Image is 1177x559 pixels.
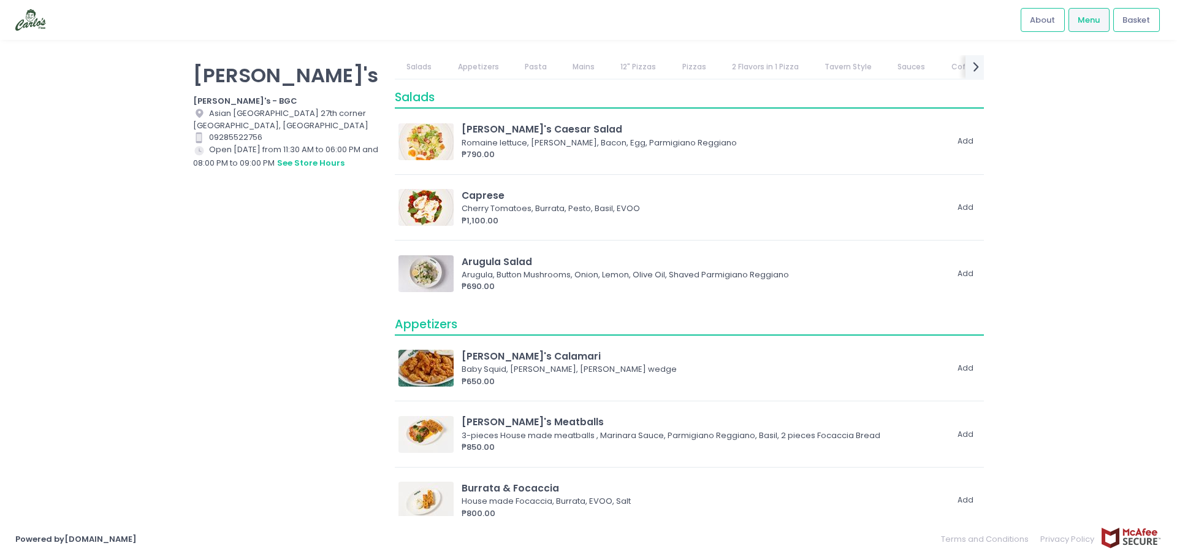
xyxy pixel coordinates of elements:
button: Add [951,490,980,511]
div: [PERSON_NAME]'s Calamari [462,349,947,363]
a: Appetizers [446,55,511,79]
div: Romaine lettuce, [PERSON_NAME], Bacon, Egg, Parmigiano Reggiano [462,137,943,149]
div: [PERSON_NAME]'s Meatballs [462,415,947,429]
div: ₱1,100.00 [462,215,947,227]
button: Add [951,198,980,218]
div: Arugula, Button Mushrooms, Onion, Lemon, Olive Oil, Shaved Parmigiano Reggiano [462,269,943,281]
img: Burrata & Focaccia [398,482,454,519]
div: Cherry Tomatoes, Burrata, Pesto, Basil, EVOO [462,202,943,215]
div: Asian [GEOGRAPHIC_DATA] 27th corner [GEOGRAPHIC_DATA], [GEOGRAPHIC_DATA] [193,107,379,132]
div: Burrata & Focaccia [462,481,947,495]
a: Salads [395,55,444,79]
div: ₱790.00 [462,148,947,161]
a: Mains [561,55,607,79]
a: Menu [1068,8,1110,31]
span: Menu [1078,14,1100,26]
div: House made Focaccia, Burrata, EVOO, Salt [462,495,943,507]
span: Salads [395,89,435,106]
a: Privacy Policy [1035,527,1101,551]
p: [PERSON_NAME]'s [193,63,379,87]
a: Pizzas [670,55,718,79]
a: Tavern Style [813,55,884,79]
button: Add [951,358,980,379]
div: Caprese [462,188,947,202]
img: Carlo's Meatballs [398,416,454,453]
span: Appetizers [395,316,457,333]
img: Caprese [398,189,454,226]
button: Add [951,263,980,283]
img: logo [15,9,46,31]
div: Baby Squid, [PERSON_NAME], [PERSON_NAME] wedge [462,363,943,376]
a: Coffee [939,55,990,79]
b: [PERSON_NAME]'s - BGC [193,95,297,107]
a: About [1021,8,1065,31]
span: About [1030,14,1055,26]
a: Pasta [512,55,558,79]
button: Add [951,424,980,444]
div: ₱690.00 [462,280,947,293]
img: mcafee-secure [1100,527,1162,549]
div: Open [DATE] from 11:30 AM to 06:00 PM and 08:00 PM to 09:00 PM [193,144,379,169]
div: [PERSON_NAME]'s Caesar Salad [462,122,947,136]
div: 09285522756 [193,131,379,144]
img: Carlo's Caesar Salad [398,123,454,160]
a: 12" Pizzas [609,55,668,79]
div: ₱800.00 [462,507,947,520]
a: 2 Flavors in 1 Pizza [720,55,810,79]
div: Arugula Salad [462,255,947,269]
div: ₱650.00 [462,376,947,388]
div: ₱850.00 [462,441,947,453]
img: Arugula Salad [398,255,454,292]
button: Add [951,131,980,152]
a: Powered by[DOMAIN_NAME] [15,533,137,545]
div: 3-pieces House made meatballs , Marinara Sauce, Parmigiano Reggiano, Basil, 2 pieces Focaccia Bread [462,430,943,442]
img: Carlo's Calamari [398,350,454,387]
a: Terms and Conditions [941,527,1035,551]
a: Sauces [886,55,937,79]
span: Basket [1122,14,1150,26]
button: see store hours [276,156,345,170]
